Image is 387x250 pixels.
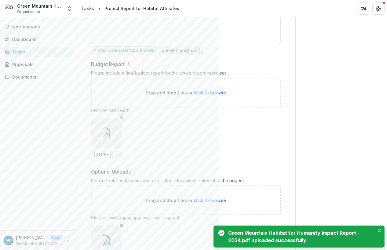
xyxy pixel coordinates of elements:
div: Project Report for Habitat Affiliates [104,5,179,12]
a: Tasks [2,47,74,57]
div: Please feel free to share photos or other documents relevant to the project. [91,178,281,186]
a: Dashboard [2,34,74,44]
p: File type must be .jpeg, .jpg, .png, .bmp, .svg, .pdf [91,215,281,221]
p: Budget Report [91,61,125,68]
p: User [50,235,63,241]
div: Green Mountain Habitat for Humanity Impact Report - 2024.pdf uploaded successfully [228,229,372,244]
p: [PERSON_NAME] [16,234,48,241]
div: Notifications-bottom-right [211,223,387,250]
div: Documents [12,74,69,80]
span: click to browse [194,198,226,203]
button: More [65,237,72,244]
a: Tasks [79,4,97,13]
span: [STREET_ADDRESS] - Final Budget - Completed 2025.pdf [94,152,119,157]
p: File type must be .pdf [91,108,281,113]
p: Drag and drop files or [146,197,226,204]
p: Optional Uploads [91,168,131,175]
span: Organization [17,9,40,15]
span: click to browse [194,90,226,95]
div: Tasks [12,49,69,55]
div: Please include a final budget report for the whole program/project. [91,70,281,78]
div: Proposals [12,61,69,68]
div: Tasks [81,5,94,12]
div: Green Mountain Habitat for Humanity [17,3,63,9]
button: Open entity switcher [65,2,74,15]
div: Dashboard [12,36,69,42]
div: Remove File[STREET_ADDRESS] - Final Budget - Completed 2025.pdf [91,118,122,158]
button: Get Help [372,2,385,15]
button: Remove File [118,222,125,229]
p: Max Character Count: 3500 [97,48,155,53]
span: Notifications [12,24,71,30]
p: [EMAIL_ADDRESS][DOMAIN_NAME] [16,241,63,246]
button: Partners [358,2,370,15]
button: Remove File [118,114,125,122]
a: Proposals [2,59,74,69]
button: Close [376,227,383,234]
p: Drag and drop files or [146,90,226,96]
button: Notifications [2,22,74,32]
nav: breadcrumb [79,4,182,13]
p: Current length: 517 [161,48,200,53]
div: Mike Chamness [5,238,12,242]
a: Documents [2,72,74,82]
img: Green Mountain Habitat for Humanity [5,4,15,13]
